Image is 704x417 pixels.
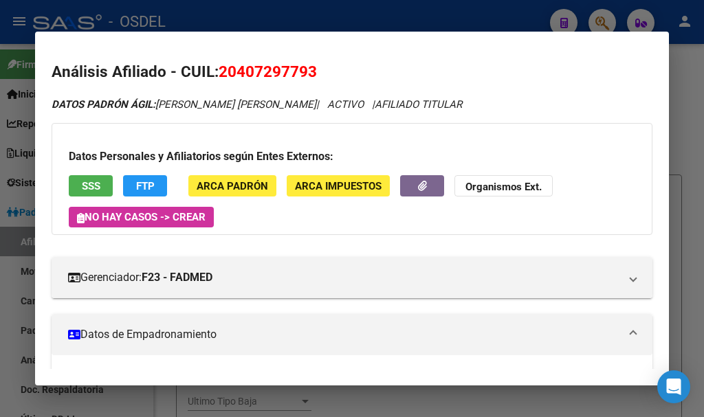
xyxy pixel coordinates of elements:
[142,269,212,286] strong: F23 - FADMED
[657,370,690,403] div: Open Intercom Messenger
[52,257,652,298] mat-expansion-panel-header: Gerenciador:F23 - FADMED
[454,175,553,196] button: Organismos Ext.
[465,181,542,193] strong: Organismos Ext.
[69,207,214,227] button: No hay casos -> Crear
[52,60,652,84] h2: Análisis Afiliado - CUIL:
[123,175,167,196] button: FTP
[287,175,390,196] button: ARCA Impuestos
[69,148,635,165] h3: Datos Personales y Afiliatorios según Entes Externos:
[52,98,462,111] i: | ACTIVO |
[136,180,155,192] span: FTP
[68,326,619,343] mat-panel-title: Datos de Empadronamiento
[69,175,113,196] button: SSS
[52,98,155,111] strong: DATOS PADRÓN ÁGIL:
[375,98,462,111] span: AFILIADO TITULAR
[219,63,317,80] span: 20407297793
[188,175,276,196] button: ARCA Padrón
[52,314,652,355] mat-expansion-panel-header: Datos de Empadronamiento
[77,211,206,223] span: No hay casos -> Crear
[68,269,619,286] mat-panel-title: Gerenciador:
[295,180,382,192] span: ARCA Impuestos
[52,98,316,111] span: [PERSON_NAME] [PERSON_NAME]
[82,180,100,192] span: SSS
[197,180,268,192] span: ARCA Padrón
